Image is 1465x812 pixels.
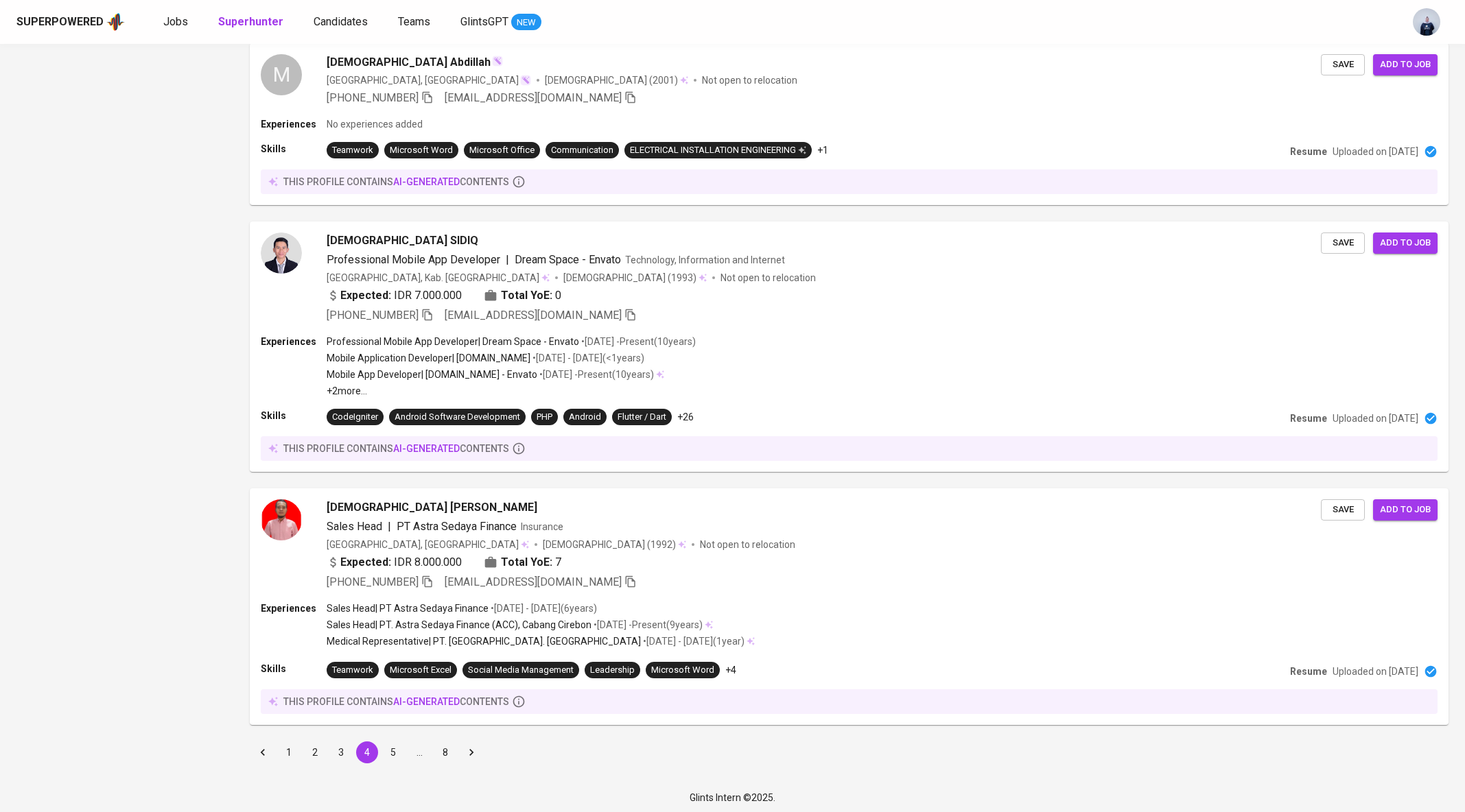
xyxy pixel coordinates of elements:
[445,309,622,322] span: [EMAIL_ADDRESS][DOMAIN_NAME]
[569,411,601,424] div: Android
[1328,235,1358,251] span: Save
[327,538,529,551] div: [GEOGRAPHIC_DATA], [GEOGRAPHIC_DATA]
[250,43,1449,205] a: M[DEMOGRAPHIC_DATA] Abdillah[GEOGRAPHIC_DATA], [GEOGRAPHIC_DATA][DEMOGRAPHIC_DATA] (2001)Not open...
[250,488,1449,725] a: [DEMOGRAPHIC_DATA] [PERSON_NAME]Sales Head|PT Astra Sedaya FinanceInsurance[GEOGRAPHIC_DATA], [GE...
[563,271,668,285] span: [DEMOGRAPHIC_DATA]
[250,222,1449,472] a: [DEMOGRAPHIC_DATA] SIDIQProfessional Mobile App Developer|Dream Space - EnvatoTechnology, Informa...
[579,335,696,348] p: • [DATE] - Present ( 10 years )
[327,54,491,71] span: [DEMOGRAPHIC_DATA] Abdillah
[390,664,452,677] div: Microsoft Excel
[1413,8,1440,36] img: annisa@glints.com
[278,741,300,763] button: Go to page 1
[327,351,530,365] p: Mobile Application Developer | [DOMAIN_NAME]
[591,618,703,632] p: • [DATE] - Present ( 9 years )
[327,368,537,381] p: Mobile App Developer | [DOMAIN_NAME] - Envato
[537,411,552,424] div: PHP
[332,144,373,157] div: Teamwork
[1373,232,1438,254] button: Add to job
[327,91,419,104] span: [PHONE_NUMBER]
[677,410,694,424] p: +26
[537,368,654,381] p: • [DATE] - Present ( 10 years )
[327,73,531,87] div: [GEOGRAPHIC_DATA], [GEOGRAPHIC_DATA]
[397,520,517,533] span: PT Astra Sedaya Finance
[393,443,460,454] span: AI-generated
[261,601,327,615] p: Experiences
[218,14,286,31] a: Superhunter
[1328,57,1358,73] span: Save
[163,14,191,31] a: Jobs
[469,144,535,157] div: Microsoft Office
[327,554,462,571] div: IDR 8.000.000
[408,745,430,759] div: …
[1333,145,1418,158] p: Uploaded on [DATE]
[382,741,404,763] button: Go to page 5
[327,634,641,648] p: Medical Representative | PT. [GEOGRAPHIC_DATA]. [GEOGRAPHIC_DATA]
[445,91,622,104] span: [EMAIL_ADDRESS][DOMAIN_NAME]
[545,73,649,87] span: [DEMOGRAPHIC_DATA]
[393,696,460,707] span: AI-generated
[390,144,453,157] div: Microsoft Word
[398,14,433,31] a: Teams
[1333,411,1418,425] p: Uploaded on [DATE]
[520,75,531,86] img: magic_wand.svg
[327,499,537,516] span: [DEMOGRAPHIC_DATA] [PERSON_NAME]
[327,271,550,285] div: [GEOGRAPHIC_DATA], Kab. [GEOGRAPHIC_DATA]
[1373,499,1438,521] button: Add to job
[545,73,688,87] div: (2001)
[218,15,283,28] b: Superhunter
[625,254,785,265] span: Technology, Information and Internet
[327,309,419,322] span: [PHONE_NUMBER]
[106,12,125,32] img: app logo
[515,253,621,266] span: Dream Space - Envato
[283,695,509,708] p: this profile contains contents
[261,335,327,348] p: Experiences
[590,664,635,677] div: Leadership
[261,54,302,95] div: M
[398,15,430,28] span: Teams
[261,117,327,131] p: Experiences
[340,554,391,571] b: Expected:
[1380,235,1431,251] span: Add to job
[506,252,509,268] span: |
[314,15,368,28] span: Candidates
[492,56,503,67] img: magic_wand.svg
[445,575,622,588] span: [EMAIL_ADDRESS][DOMAIN_NAME]
[1290,411,1327,425] p: Resume
[563,271,707,285] div: (1993)
[261,232,302,274] img: 6aa4518cc40cab24a75e12b13f466c9b.png
[327,575,419,588] span: [PHONE_NUMBER]
[283,442,509,455] p: this profile contains contents
[393,176,460,187] span: AI-generated
[261,142,327,156] p: Skills
[327,384,696,398] p: +2 more ...
[543,538,647,551] span: [DEMOGRAPHIC_DATA]
[489,601,597,615] p: • [DATE] - [DATE] ( 6 years )
[641,634,745,648] p: • [DATE] - [DATE] ( 1 year )
[651,664,714,677] div: Microsoft Word
[618,411,666,424] div: Flutter / Dart
[700,538,795,551] p: Not open to relocation
[460,741,482,763] button: Go to next page
[555,287,561,304] span: 0
[332,664,373,677] div: Teamwork
[327,520,382,533] span: Sales Head
[340,287,391,304] b: Expected:
[261,499,302,540] img: 05065c97ce3c61a9a1355e44485b155a.jpg
[327,335,579,348] p: Professional Mobile App Developer | Dream Space - Envato
[16,14,104,30] div: Superpowered
[327,601,489,615] p: Sales Head | PT Astra Sedaya Finance
[543,538,686,551] div: (1992)
[327,618,591,632] p: Sales Head | PT. Astra Sedaya Finance (ACC), Cabang Cirebon
[1321,54,1365,75] button: Save
[327,117,423,131] p: No experiences added
[163,15,188,28] span: Jobs
[327,287,462,304] div: IDR 7.000.000
[630,144,806,157] div: ELECTRICAL INSTALLATION ENGINEERING
[304,741,326,763] button: Go to page 2
[283,175,509,189] p: this profile contains contents
[1328,502,1358,518] span: Save
[252,741,274,763] button: Go to previous page
[501,287,552,304] b: Total YoE:
[330,741,352,763] button: Go to page 3
[332,411,378,424] div: CodeIgniter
